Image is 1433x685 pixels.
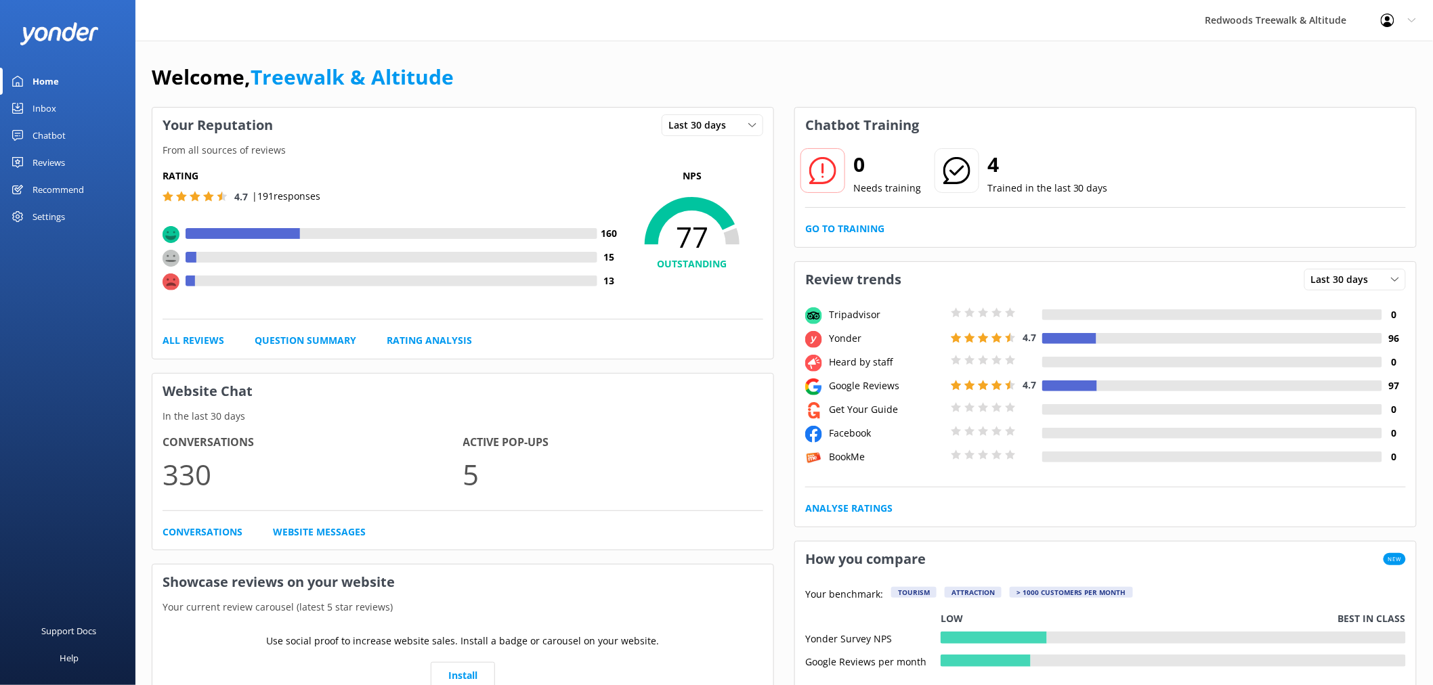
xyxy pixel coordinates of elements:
p: From all sources of reviews [152,143,773,158]
h4: 15 [597,250,621,265]
a: Conversations [163,525,242,539]
a: Website Messages [273,525,366,539]
p: Needs training [853,181,921,196]
div: Heard by staff [826,355,947,370]
h2: 4 [987,148,1108,181]
h4: OUTSTANDING [621,257,763,271]
div: Get Your Guide [826,402,947,417]
p: Your benchmark: [805,587,883,603]
div: Tripadvisor [826,307,947,322]
p: Trained in the last 30 days [987,181,1108,196]
h4: 0 [1382,402,1406,417]
div: Inbox [33,95,56,122]
div: Google Reviews per month [805,655,941,667]
div: > 1000 customers per month [1010,587,1133,598]
span: New [1384,553,1406,565]
div: BookMe [826,449,947,464]
h5: Rating [163,169,621,183]
a: Go to Training [805,221,884,236]
div: Google Reviews [826,378,947,393]
a: All Reviews [163,333,224,348]
a: Analyse Ratings [805,501,893,516]
div: Chatbot [33,122,66,149]
h3: Chatbot Training [795,108,929,143]
h3: Website Chat [152,374,773,409]
h1: Welcome, [152,61,454,93]
img: yonder-white-logo.png [20,22,98,45]
span: 77 [621,220,763,254]
a: Question Summary [255,333,356,348]
a: Treewalk & Altitude [251,63,454,91]
p: 330 [163,451,463,497]
h3: Your Reputation [152,108,283,143]
div: Attraction [945,587,1002,598]
h4: 160 [597,226,621,241]
h3: Showcase reviews on your website [152,565,773,600]
span: 4.7 [1023,378,1036,391]
div: Support Docs [42,617,97,644]
p: 5 [463,451,764,497]
h3: How you compare [795,542,936,577]
p: Use social proof to increase website sales. Install a badge or carousel on your website. [267,634,660,648]
div: Yonder [826,331,947,346]
p: Low [941,611,963,626]
div: Help [60,644,79,671]
div: Reviews [33,149,65,176]
p: Best in class [1338,611,1406,626]
div: Recommend [33,176,84,203]
h3: Review trends [795,262,912,297]
span: Last 30 days [668,118,734,133]
span: 4.7 [234,190,248,203]
p: | 191 responses [252,189,320,204]
p: NPS [621,169,763,183]
h4: 0 [1382,355,1406,370]
h4: 0 [1382,307,1406,322]
span: 4.7 [1023,331,1036,344]
a: Rating Analysis [387,333,472,348]
div: Home [33,68,59,95]
div: Facebook [826,426,947,441]
h4: 97 [1382,378,1406,393]
p: In the last 30 days [152,409,773,424]
div: Tourism [891,587,937,598]
h4: 0 [1382,449,1406,464]
h4: 0 [1382,426,1406,441]
span: Last 30 days [1311,272,1377,287]
h4: Active Pop-ups [463,434,764,451]
div: Yonder Survey NPS [805,632,941,644]
h4: Conversations [163,434,463,451]
h4: 96 [1382,331,1406,346]
p: Your current review carousel (latest 5 star reviews) [152,600,773,615]
div: Settings [33,203,65,230]
h2: 0 [853,148,921,181]
h4: 13 [597,273,621,288]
